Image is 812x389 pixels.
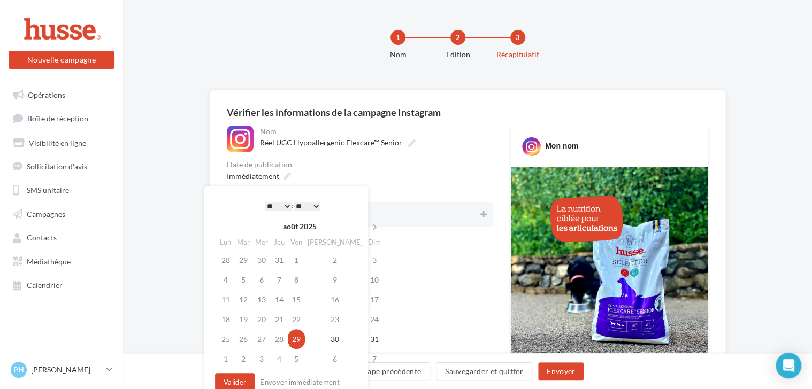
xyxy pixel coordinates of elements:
[234,309,252,329] td: 19
[364,49,432,60] div: Nom
[27,281,63,290] span: Calendrier
[271,250,288,270] td: 31
[365,235,384,250] th: Dim
[776,353,801,378] div: Open Intercom Messenger
[6,204,117,223] a: Campagnes
[260,138,402,147] span: Réel UGC Hypoallergenic Flexcare™ Senior
[27,256,71,266] span: Médiathèque
[217,290,234,309] td: 11
[252,329,271,349] td: 27
[450,30,465,45] div: 2
[288,329,305,349] td: 29
[252,235,271,250] th: Mer
[271,349,288,369] td: 4
[217,309,234,329] td: 18
[234,250,252,270] td: 29
[227,107,708,117] div: Vérifier les informations de la campagne Instagram
[271,309,288,329] td: 21
[234,270,252,290] td: 5
[351,362,431,380] button: Étape précédente
[305,349,365,369] td: 6
[365,329,384,349] td: 31
[6,133,117,152] a: Visibilité en ligne
[365,270,384,290] td: 10
[28,90,65,99] span: Opérations
[6,275,117,294] a: Calendrier
[252,349,271,369] td: 3
[288,309,305,329] td: 22
[288,290,305,309] td: 15
[305,250,365,270] td: 2
[271,270,288,290] td: 7
[29,138,86,147] span: Visibilité en ligne
[9,360,114,380] a: PH [PERSON_NAME]
[27,233,57,242] span: Contacts
[424,49,492,60] div: Edition
[234,349,252,369] td: 2
[288,235,305,250] th: Ven
[365,290,384,309] td: 17
[252,270,271,290] td: 6
[252,290,271,309] td: 13
[217,235,234,250] th: Lun
[6,156,117,175] a: Sollicitation d'avis
[271,329,288,349] td: 28
[234,219,365,235] th: août 2025
[390,30,405,45] div: 1
[234,290,252,309] td: 12
[545,141,578,151] div: Mon nom
[260,128,491,135] div: Nom
[217,349,234,369] td: 1
[6,227,117,246] a: Contacts
[217,250,234,270] td: 28
[227,161,493,168] div: Date de publication
[484,49,552,60] div: Récapitulatif
[538,362,584,380] button: Envoyer
[288,270,305,290] td: 8
[436,362,532,380] button: Sauvegarder et quitter
[234,329,252,349] td: 26
[510,30,525,45] div: 3
[27,114,88,123] span: Boîte de réception
[217,270,234,290] td: 4
[365,349,384,369] td: 7
[13,364,24,375] span: PH
[27,161,87,170] span: Sollicitation d'avis
[234,235,252,250] th: Mar
[305,309,365,329] td: 23
[252,250,271,270] td: 30
[256,376,344,388] button: Envoyer immédiatement
[288,250,305,270] td: 1
[239,198,347,214] div: :
[271,290,288,309] td: 14
[305,329,365,349] td: 30
[305,235,365,250] th: [PERSON_NAME]
[6,84,117,104] a: Opérations
[6,180,117,199] a: SMS unitaire
[6,251,117,270] a: Médiathèque
[305,290,365,309] td: 16
[271,235,288,250] th: Jeu
[365,309,384,329] td: 24
[27,209,65,218] span: Campagnes
[305,270,365,290] td: 9
[217,329,234,349] td: 25
[288,349,305,369] td: 5
[9,51,114,69] button: Nouvelle campagne
[31,364,102,375] p: [PERSON_NAME]
[227,172,279,181] span: Immédiatement
[365,250,384,270] td: 3
[252,309,271,329] td: 20
[6,108,117,128] a: Boîte de réception
[27,185,69,194] span: SMS unitaire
